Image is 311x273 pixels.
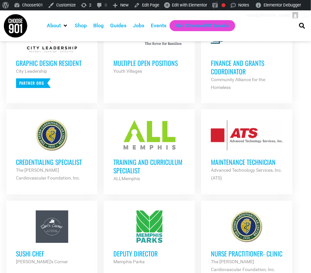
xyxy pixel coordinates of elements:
[16,68,47,74] strong: City Leadership
[113,249,185,258] h3: Deputy Director
[16,59,88,67] h3: Graphic Design Resident
[113,176,140,181] strong: ALLMemphis
[113,59,185,67] h3: Multiple Open Positions
[211,77,265,90] strong: Community Alliance for the Homeless
[244,10,301,21] a: Howdy,
[113,68,142,74] strong: Youth Villages
[133,22,144,30] a: Jobs
[6,10,97,98] a: Graphic Design Resident City Leadership Partner Org
[211,168,282,180] strong: Advanced Technology Services, Inc. (ATS)
[222,3,226,7] div: Needs improvement
[104,109,195,192] a: Training and Curriculum Specialist ALLMemphis
[211,59,283,76] h3: Finance and Grants Coordinator
[16,249,88,258] h3: Sushi Chef
[151,22,166,30] a: Events
[110,22,126,30] a: Guides
[93,22,104,30] a: Blog
[6,109,97,192] a: Credentialing Specialist The [PERSON_NAME] Cardiovascular Foundation, Inc.
[16,168,80,180] strong: The [PERSON_NAME] Cardiovascular Foundation, Inc.
[176,22,229,30] a: Get Choose901 Emails
[16,259,68,264] strong: [PERSON_NAME]'s Corner
[16,158,88,166] h3: Credentialing Specialist
[201,109,292,192] a: Maintenance Technician Advanced Technology Services, Inc. (ATS)
[113,259,145,264] strong: Memphis Parks
[44,20,290,31] nav: Main nav
[113,158,185,175] h3: Training and Curriculum Specialist
[44,20,71,31] div: About
[16,78,51,88] p: Partner Org
[259,13,291,18] span: [PERSON_NAME]
[201,10,292,101] a: Finance and Grants Coordinator Community Alliance for the Homeless
[211,158,283,166] h3: Maintenance Technician
[297,20,307,31] div: Search
[47,22,61,30] a: About
[104,10,195,85] a: Multiple Open Positions Youth Villages
[172,3,207,7] span: Edit with Elementor
[75,22,87,30] a: Shop
[211,259,275,272] strong: The [PERSON_NAME] Cardiovascular Foundation, Inc.
[211,249,283,258] h3: Nurse Practitioner- Clinic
